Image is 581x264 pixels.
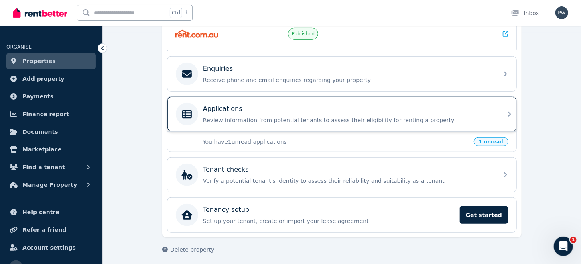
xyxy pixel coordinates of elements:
[203,138,469,146] p: You have 1 unread applications
[6,106,96,122] a: Finance report
[6,44,32,50] span: ORGANISE
[203,177,494,185] p: Verify a potential tenant's identity to assess their reliability and suitability as a tenant
[474,137,508,146] span: 1 unread
[6,159,96,175] button: Find a tenant
[555,6,568,19] img: Paul Williams
[22,243,76,252] span: Account settings
[22,145,61,154] span: Marketplace
[203,205,249,215] p: Tenancy setup
[6,239,96,256] a: Account settings
[6,177,96,193] button: Manage Property
[22,74,65,84] span: Add property
[22,180,77,190] span: Manage Property
[6,88,96,104] a: Payments
[167,97,516,131] a: ApplicationsReview information from potential tenants to assess their eligibility for renting a p...
[22,207,59,217] span: Help centre
[185,10,188,16] span: k
[170,8,182,18] span: Ctrl
[22,92,53,101] span: Payments
[203,104,242,114] p: Applications
[203,76,494,84] p: Receive phone and email enquiries regarding your property
[203,116,494,124] p: Review information from potential tenants to assess their eligibility for renting a property
[6,141,96,158] a: Marketplace
[570,237,577,243] span: 1
[203,217,455,225] p: Set up your tenant, create or import your lease agreement
[22,127,58,137] span: Documents
[22,225,66,235] span: Refer a friend
[460,206,508,224] span: Get started
[6,53,96,69] a: Properties
[203,64,233,74] p: Enquiries
[6,124,96,140] a: Documents
[22,109,69,119] span: Finance report
[13,7,67,19] img: RentBetter
[203,165,249,174] p: Tenant checks
[292,31,315,37] span: Published
[6,71,96,87] a: Add property
[22,56,56,66] span: Properties
[167,57,516,91] a: EnquiriesReceive phone and email enquiries regarding your property
[6,204,96,220] a: Help centre
[511,9,539,17] div: Inbox
[167,158,516,192] a: Tenant checksVerify a potential tenant's identity to assess their reliability and suitability as ...
[554,237,573,256] iframe: Intercom live chat
[162,246,214,254] button: Delete property
[175,30,218,38] img: Rent.com.au
[6,222,96,238] a: Refer a friend
[167,198,516,232] a: Tenancy setupSet up your tenant, create or import your lease agreementGet started
[22,162,65,172] span: Find a tenant
[170,246,214,254] span: Delete property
